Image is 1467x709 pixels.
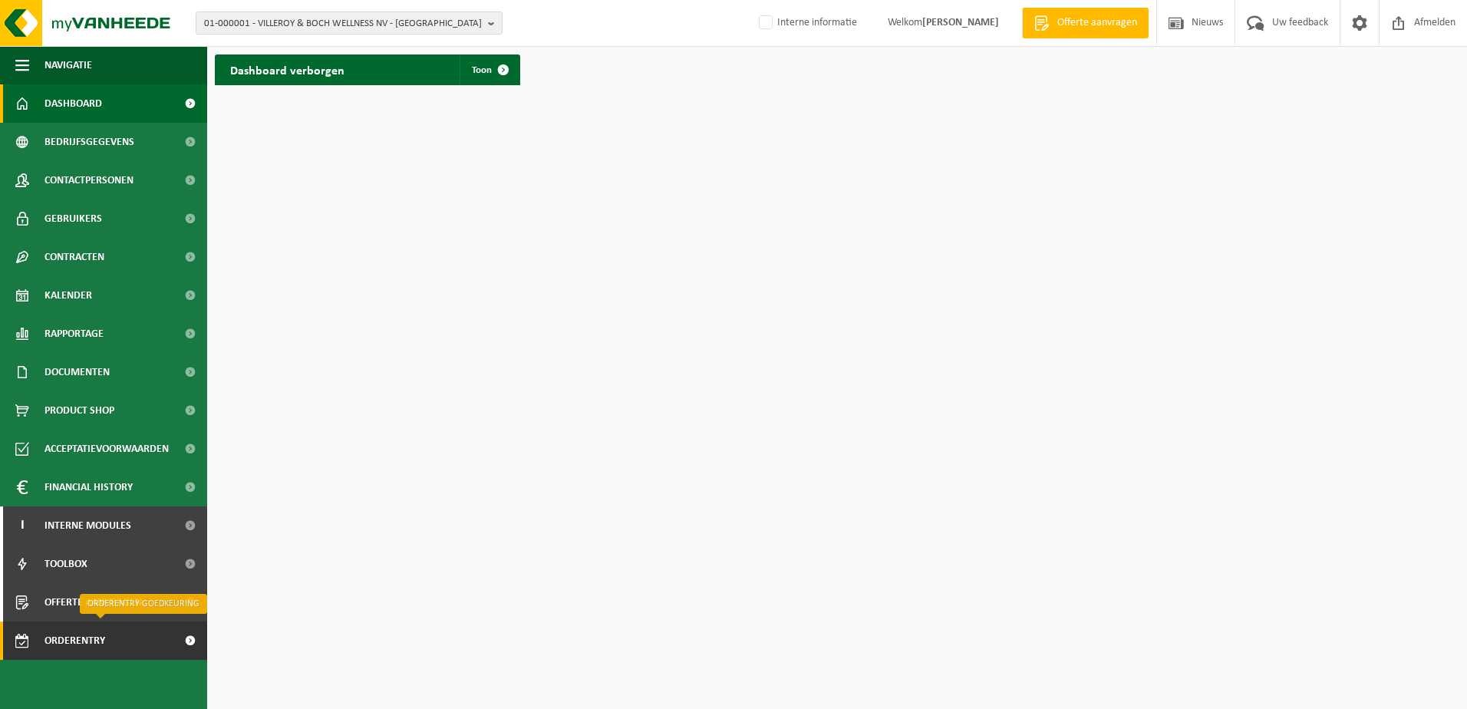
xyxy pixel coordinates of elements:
[204,12,482,35] span: 01-000001 - VILLEROY & BOCH WELLNESS NV - [GEOGRAPHIC_DATA]
[45,430,169,468] span: Acceptatievoorwaarden
[45,506,131,545] span: Interne modules
[1022,8,1149,38] a: Offerte aanvragen
[45,276,92,315] span: Kalender
[45,238,104,276] span: Contracten
[215,54,360,84] h2: Dashboard verborgen
[45,161,134,200] span: Contactpersonen
[196,12,503,35] button: 01-000001 - VILLEROY & BOCH WELLNESS NV - [GEOGRAPHIC_DATA]
[1053,15,1141,31] span: Offerte aanvragen
[15,506,29,545] span: I
[45,84,102,123] span: Dashboard
[45,353,110,391] span: Documenten
[45,468,133,506] span: Financial History
[472,65,492,75] span: Toon
[45,46,92,84] span: Navigatie
[922,17,999,28] strong: [PERSON_NAME]
[45,622,173,660] span: Orderentry Goedkeuring
[756,12,857,35] label: Interne informatie
[45,391,114,430] span: Product Shop
[45,200,102,238] span: Gebruikers
[45,315,104,353] span: Rapportage
[45,123,134,161] span: Bedrijfsgegevens
[460,54,519,85] a: Toon
[45,545,87,583] span: Toolbox
[45,583,142,622] span: Offerte aanvragen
